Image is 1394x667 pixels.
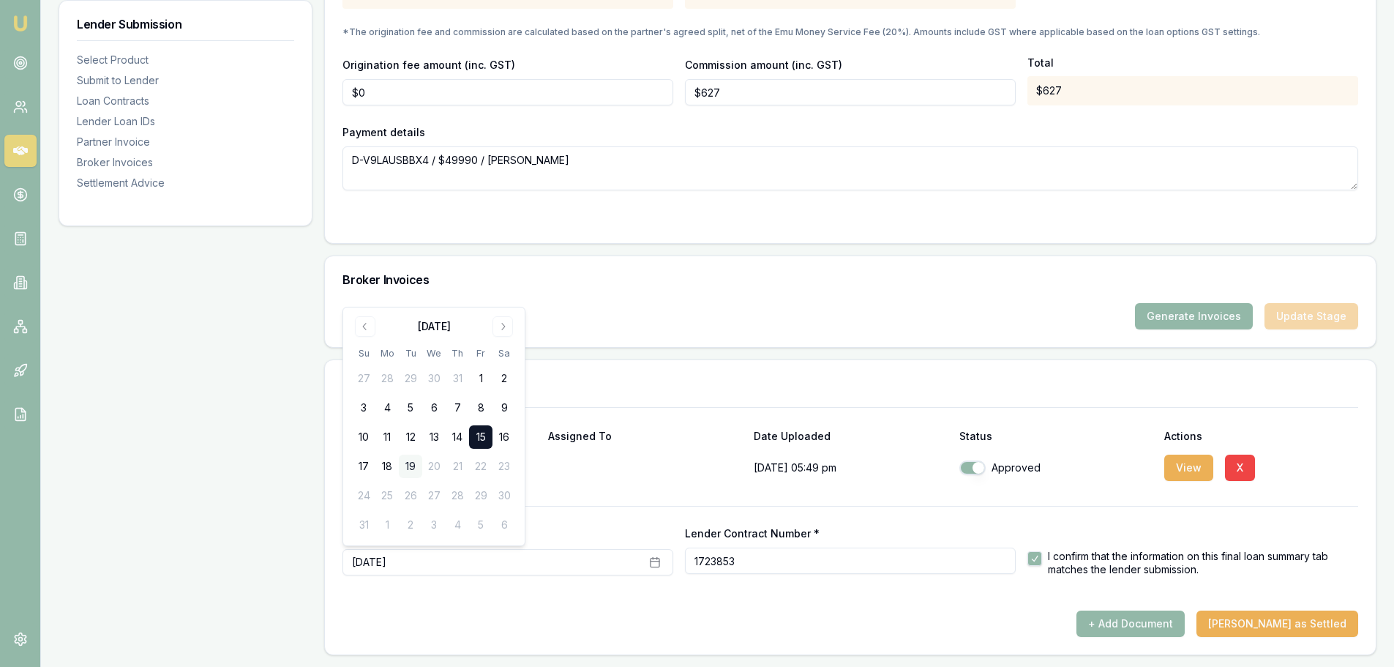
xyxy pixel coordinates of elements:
label: I confirm that the information on this final loan summary tab matches the lender submission. [1048,550,1358,575]
label: Origination fee amount (inc. GST) [342,59,515,71]
div: Broker Invoices [77,155,294,170]
label: Payment details [342,126,425,138]
h3: Lender Submission [77,18,294,30]
div: Approved [959,461,1153,475]
th: Friday [469,346,492,361]
div: [DATE] [418,319,451,334]
button: 7 [446,396,469,420]
button: 11 [375,425,399,449]
div: Loan Contracts [77,94,294,108]
div: Lender Loan IDs [77,114,294,129]
button: 14 [446,425,469,449]
div: Actions [1164,431,1358,441]
button: 5 [399,396,422,420]
button: X [1225,455,1255,481]
input: $ [342,79,673,105]
div: Submit to Lender [77,73,294,88]
button: 2 [492,367,516,390]
button: 4 [375,396,399,420]
button: 15 [469,425,492,449]
button: 17 [352,455,375,478]
label: Lender Contract Number * [685,527,820,540]
p: Total [1027,56,1358,70]
button: 31 [446,367,469,390]
th: Sunday [352,346,375,361]
div: Assigned To [548,431,742,441]
button: 13 [422,425,446,449]
th: Wednesday [422,346,446,361]
div: Partner Invoice [77,135,294,149]
div: Date Uploaded [754,431,948,441]
button: [PERSON_NAME] as Settled [1196,611,1358,637]
button: 3 [352,396,375,420]
button: View [1164,455,1213,481]
textarea: D-V9LAUSBBX4 / $49990 / [PERSON_NAME] [342,146,1358,190]
div: Status [959,431,1153,441]
th: Saturday [492,346,516,361]
button: + Add Document [1076,611,1185,637]
th: Tuesday [399,346,422,361]
button: 10 [352,425,375,449]
button: 19 [399,455,422,478]
button: 12 [399,425,422,449]
button: 1 [469,367,492,390]
img: emu-icon-u.png [12,15,29,32]
p: [DATE] 05:49 pm [754,453,948,482]
input: $ [685,79,1016,105]
button: Go to next month [492,316,513,337]
button: 9 [492,396,516,420]
button: Go to previous month [355,316,375,337]
div: Select Product [77,53,294,67]
label: Commission amount (inc. GST) [685,59,842,71]
div: $627 [1027,76,1358,105]
div: Settlement Advice [77,176,294,190]
button: 27 [352,367,375,390]
h3: Settlement Advice [342,378,1358,390]
button: Generate Invoices [1135,303,1253,329]
button: 8 [469,396,492,420]
button: 6 [422,396,446,420]
h3: Broker Invoices [342,274,1358,286]
th: Monday [375,346,399,361]
button: 30 [422,367,446,390]
button: 29 [399,367,422,390]
th: Thursday [446,346,469,361]
button: [DATE] [342,549,673,575]
button: 28 [375,367,399,390]
p: *The origination fee and commission are calculated based on the partner's agreed split, net of th... [342,26,1358,38]
button: 16 [492,425,516,449]
button: 18 [375,455,399,478]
